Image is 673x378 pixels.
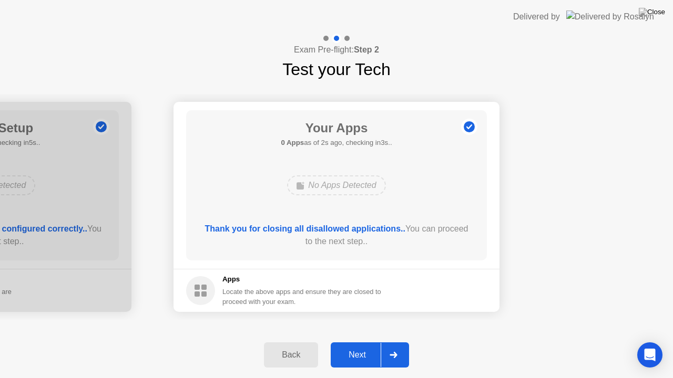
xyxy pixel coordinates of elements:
h1: Test your Tech [282,57,391,82]
button: Next [331,342,409,367]
h5: Apps [222,274,382,285]
div: You can proceed to the next step.. [201,223,472,248]
div: Back [267,350,315,360]
h5: as of 2s ago, checking in3s.. [281,138,392,148]
b: 0 Apps [281,139,304,146]
b: Thank you for closing all disallowed applications.. [205,224,405,233]
div: Locate the above apps and ensure they are closed to proceed with your exam. [222,287,382,307]
div: No Apps Detected [287,175,385,195]
h1: Your Apps [281,119,392,138]
div: Next [334,350,381,360]
div: Delivered by [513,10,560,23]
button: Back [264,342,318,367]
h4: Exam Pre-flight: [294,44,379,56]
img: Close [639,8,665,16]
img: Delivered by Rosalyn [566,10,654,23]
div: Open Intercom Messenger [637,342,662,367]
b: Step 2 [354,45,379,54]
